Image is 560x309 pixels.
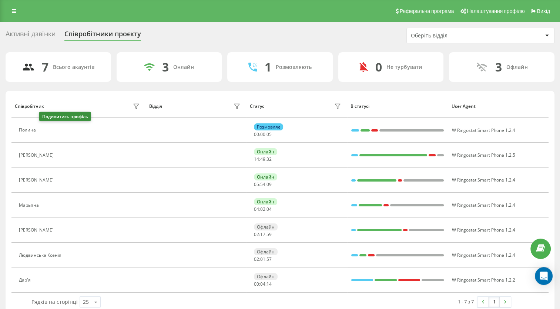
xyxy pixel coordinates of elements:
[15,104,44,109] div: Співробітник
[254,173,277,180] div: Онлайн
[375,60,382,74] div: 0
[39,112,91,121] div: Подивитись профіль
[31,298,78,305] span: Рядків на сторінці
[254,206,259,212] span: 04
[19,253,63,258] div: Людвинська Ксенія
[250,104,264,109] div: Статус
[452,252,515,258] span: W Ringostat Smart Phone 1.2.4
[266,206,272,212] span: 04
[254,256,259,262] span: 02
[254,223,278,230] div: Офлайн
[260,231,265,237] span: 17
[467,8,524,14] span: Налаштування профілю
[83,298,89,306] div: 25
[260,156,265,162] span: 49
[162,60,169,74] div: 3
[451,104,545,109] div: User Agent
[19,127,38,133] div: Полина
[400,8,454,14] span: Реферальна програма
[452,127,515,133] span: W Ringostat Smart Phone 1.2.4
[458,298,474,305] div: 1 - 7 з 7
[254,273,278,280] div: Офлайн
[42,60,48,74] div: 7
[19,177,56,183] div: [PERSON_NAME]
[452,177,515,183] span: W Ringostat Smart Phone 1.2.4
[266,131,272,137] span: 05
[254,282,272,287] div: : :
[260,281,265,287] span: 04
[254,257,272,262] div: : :
[266,231,272,237] span: 59
[266,156,272,162] span: 32
[254,248,278,255] div: Офлайн
[19,203,41,208] div: Марьяна
[495,60,502,74] div: 3
[411,33,499,39] div: Оберіть відділ
[535,267,553,285] div: Open Intercom Messenger
[254,157,272,162] div: : :
[266,281,272,287] span: 14
[452,227,515,233] span: W Ringostat Smart Phone 1.2.4
[452,202,515,208] span: W Ringostat Smart Phone 1.2.4
[260,181,265,187] span: 54
[254,207,272,212] div: : :
[266,181,272,187] span: 09
[386,64,422,70] div: Не турбувати
[506,64,528,70] div: Офлайн
[254,198,277,205] div: Онлайн
[254,181,259,187] span: 05
[173,64,194,70] div: Онлайн
[254,156,259,162] span: 14
[64,30,141,41] div: Співробітники проєкту
[254,131,259,137] span: 00
[260,206,265,212] span: 02
[254,132,272,137] div: : :
[254,123,283,130] div: Розмовляє
[537,8,550,14] span: Вихід
[265,60,271,74] div: 1
[452,277,515,283] span: W Ringostat Smart Phone 1.2.2
[266,256,272,262] span: 57
[6,30,56,41] div: Активні дзвінки
[149,104,162,109] div: Відділ
[489,297,500,307] a: 1
[254,281,259,287] span: 00
[452,152,515,158] span: W Ringostat Smart Phone 1.2.5
[19,227,56,233] div: [PERSON_NAME]
[53,64,94,70] div: Всього акаунтів
[254,148,277,155] div: Онлайн
[254,232,272,237] div: : :
[260,131,265,137] span: 00
[260,256,265,262] span: 01
[276,64,312,70] div: Розмовляють
[19,278,33,283] div: Дар'я
[254,231,259,237] span: 02
[351,104,444,109] div: В статусі
[254,182,272,187] div: : :
[19,153,56,158] div: [PERSON_NAME]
